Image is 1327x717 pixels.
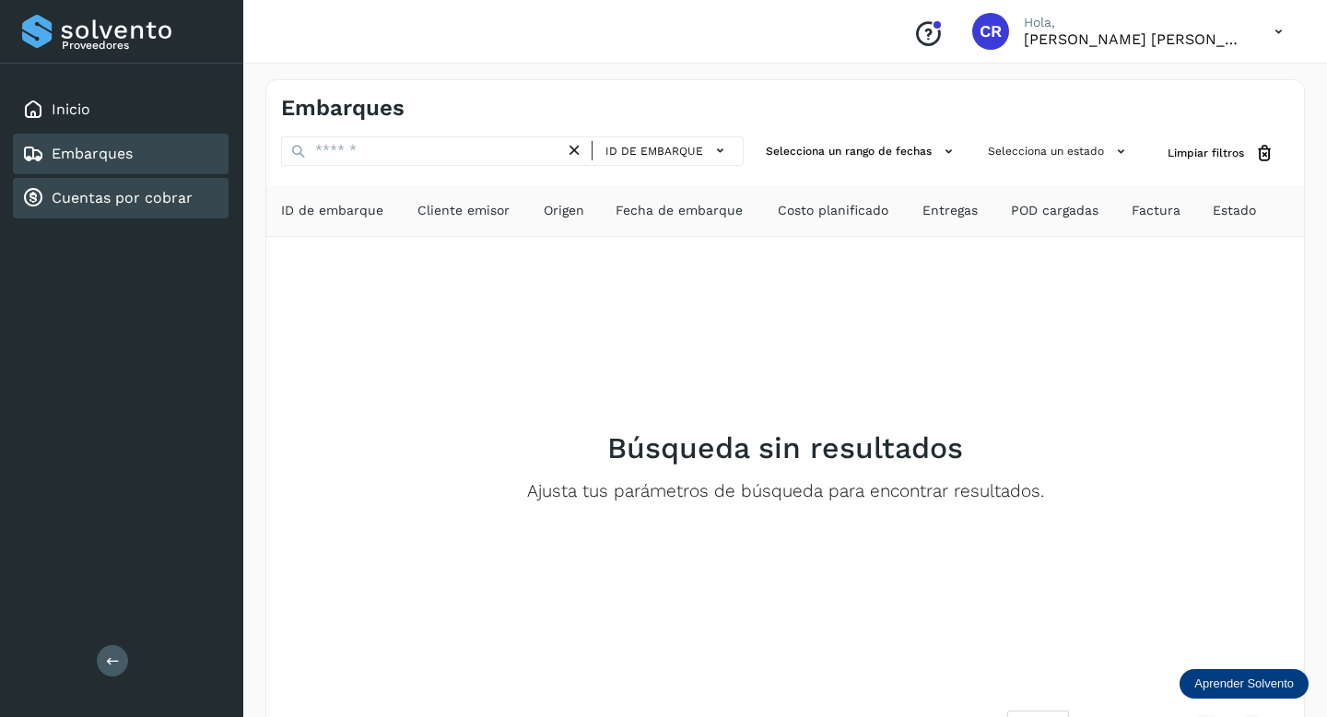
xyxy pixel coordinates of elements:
button: Limpiar filtros [1153,136,1289,170]
span: Limpiar filtros [1168,145,1244,161]
div: Embarques [13,134,229,174]
p: Aprender Solvento [1194,676,1294,691]
a: Cuentas por cobrar [52,189,193,206]
p: Proveedores [62,39,221,52]
button: Selecciona un rango de fechas [758,136,966,167]
span: Factura [1132,201,1180,220]
span: ID de embarque [605,143,703,159]
a: Embarques [52,145,133,162]
span: POD cargadas [1011,201,1098,220]
p: Ajusta tus parámetros de búsqueda para encontrar resultados. [527,481,1044,502]
span: ID de embarque [281,201,383,220]
span: Fecha de embarque [616,201,743,220]
h2: Búsqueda sin resultados [607,430,963,465]
span: Estado [1213,201,1256,220]
div: Inicio [13,89,229,130]
span: Entregas [922,201,978,220]
a: Inicio [52,100,90,118]
button: Selecciona un estado [981,136,1138,167]
div: Cuentas por cobrar [13,178,229,218]
p: Hola, [1024,15,1245,30]
span: Origen [544,201,584,220]
span: Cliente emisor [417,201,510,220]
button: ID de embarque [600,137,735,164]
p: CARLOS RODOLFO BELLI PEDRAZA [1024,30,1245,48]
span: Costo planificado [778,201,888,220]
div: Aprender Solvento [1180,669,1309,699]
h4: Embarques [281,95,405,122]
